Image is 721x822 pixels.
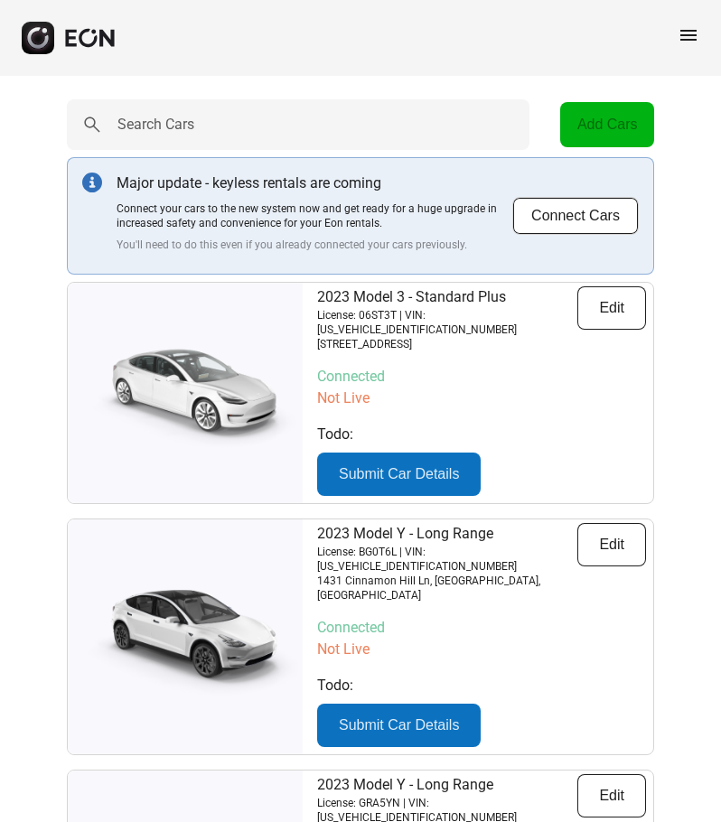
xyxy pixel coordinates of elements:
[317,337,577,351] p: [STREET_ADDRESS]
[317,704,481,747] button: Submit Car Details
[117,201,512,230] p: Connect your cars to the new system now and get ready for a huge upgrade in increased safety and ...
[317,453,481,496] button: Submit Car Details
[317,617,646,639] p: Connected
[82,173,102,192] img: info
[317,639,646,660] p: Not Live
[317,774,577,796] p: 2023 Model Y - Long Range
[317,523,577,545] p: 2023 Model Y - Long Range
[117,173,512,194] p: Major update - keyless rentals are coming
[678,24,699,46] span: menu
[117,114,194,135] label: Search Cars
[317,388,646,409] p: Not Live
[512,197,639,235] button: Connect Cars
[317,675,646,696] p: Todo:
[68,334,303,452] img: car
[317,545,577,574] p: License: BG0T6L | VIN: [US_VEHICLE_IDENTIFICATION_NUMBER]
[317,574,577,602] p: 1431 Cinnamon Hill Ln, [GEOGRAPHIC_DATA], [GEOGRAPHIC_DATA]
[68,578,303,696] img: car
[317,286,577,308] p: 2023 Model 3 - Standard Plus
[317,366,646,388] p: Connected
[577,774,646,817] button: Edit
[577,286,646,330] button: Edit
[577,523,646,566] button: Edit
[117,238,512,252] p: You'll need to do this even if you already connected your cars previously.
[317,424,646,445] p: Todo:
[317,308,577,337] p: License: 06ST3T | VIN: [US_VEHICLE_IDENTIFICATION_NUMBER]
